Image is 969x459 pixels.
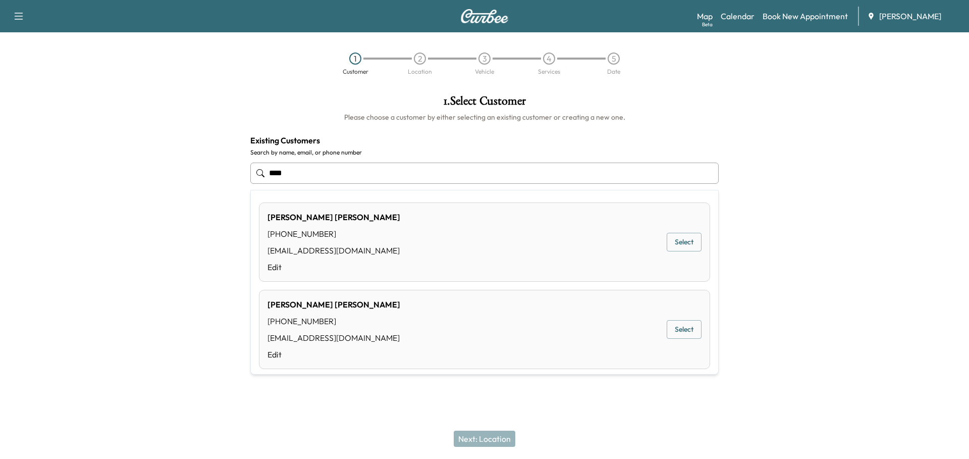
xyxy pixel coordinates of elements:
h4: Existing Customers [250,134,719,146]
a: MapBeta [697,10,713,22]
div: 4 [543,53,555,65]
a: Edit [267,348,400,361]
div: 3 [478,53,491,65]
a: Book New Appointment [763,10,848,22]
div: Location [408,69,432,75]
div: 1 [349,53,361,65]
div: Date [607,69,620,75]
img: Curbee Logo [460,9,509,23]
div: 2 [414,53,426,65]
span: [PERSON_NAME] [879,10,941,22]
a: Edit [267,261,400,273]
div: [PHONE_NUMBER] [267,315,400,327]
div: [PERSON_NAME] [PERSON_NAME] [267,211,400,223]
h1: 1 . Select Customer [250,95,719,112]
div: 5 [608,53,620,65]
div: [EMAIL_ADDRESS][DOMAIN_NAME] [267,244,400,257]
div: [PERSON_NAME] [PERSON_NAME] [267,298,400,311]
div: [PHONE_NUMBER] [267,228,400,240]
a: Calendar [721,10,755,22]
div: Vehicle [475,69,494,75]
button: Select [667,320,702,339]
div: [EMAIL_ADDRESS][DOMAIN_NAME] [267,332,400,344]
div: Beta [702,21,713,28]
div: Customer [343,69,368,75]
div: Services [538,69,560,75]
button: Select [667,233,702,251]
label: Search by name, email, or phone number [250,148,719,157]
h6: Please choose a customer by either selecting an existing customer or creating a new one. [250,112,719,122]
